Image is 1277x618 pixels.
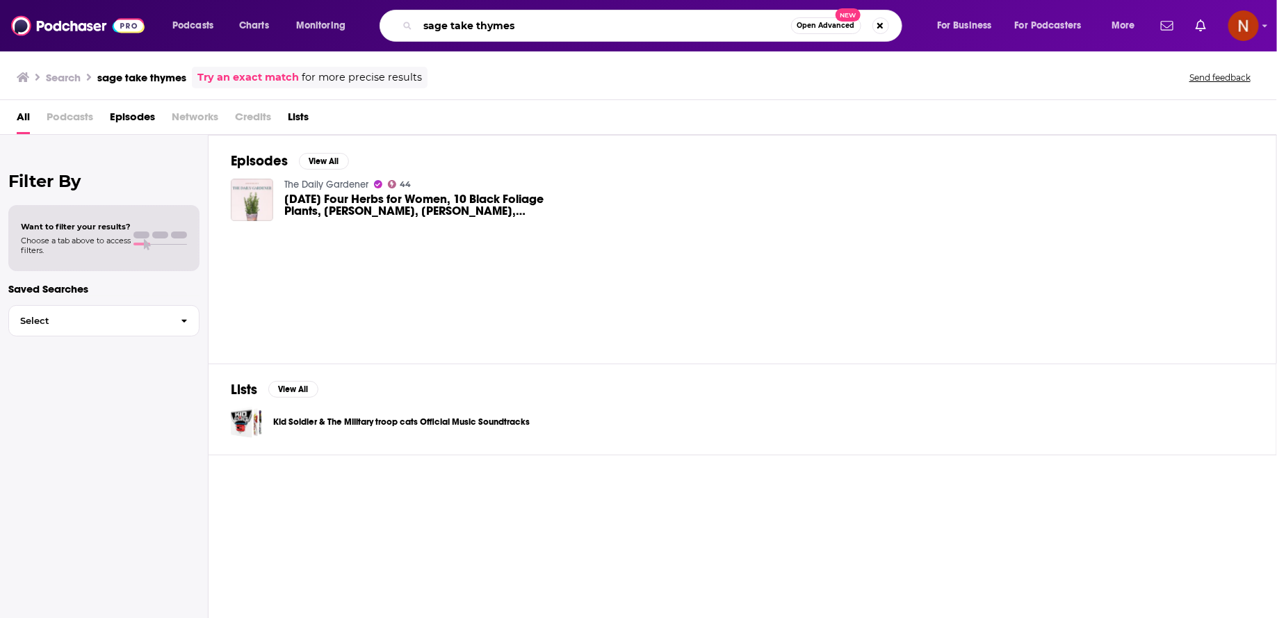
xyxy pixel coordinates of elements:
span: More [1112,16,1135,35]
div: Search podcasts, credits, & more... [393,10,916,42]
p: Saved Searches [8,282,200,295]
button: open menu [163,15,231,37]
a: Episodes [110,106,155,134]
button: open menu [1102,15,1153,37]
img: October 31, 2019 Four Herbs for Women, 10 Black Foliage Plants, John Evelyn, John Keats, Andrew J... [231,179,273,221]
span: for more precise results [302,70,422,86]
img: User Profile [1228,10,1259,41]
button: open menu [286,15,364,37]
a: Show notifications dropdown [1155,14,1179,38]
button: View All [268,381,318,398]
a: Kid Soldier & The Military troop cats Official Music Soundtracks [231,407,262,438]
a: All [17,106,30,134]
button: Select [8,305,200,336]
button: open menu [927,15,1009,37]
span: Credits [235,106,271,134]
h2: Episodes [231,152,288,170]
span: Charts [239,16,269,35]
span: Monitoring [296,16,345,35]
a: Lists [288,106,309,134]
a: The Daily Gardener [284,179,368,190]
span: New [836,8,861,22]
span: Networks [172,106,218,134]
a: Try an exact match [197,70,299,86]
a: Kid Soldier & The Military troop cats Official Music Soundtracks [273,414,530,430]
a: Show notifications dropdown [1190,14,1212,38]
a: EpisodesView All [231,152,349,170]
button: View All [299,153,349,170]
span: Podcasts [172,16,213,35]
span: For Podcasters [1015,16,1082,35]
span: Choose a tab above to access filters. [21,236,131,255]
h2: Filter By [8,171,200,191]
a: 44 [388,180,412,188]
span: Logged in as AdelNBM [1228,10,1259,41]
span: Podcasts [47,106,93,134]
input: Search podcasts, credits, & more... [418,15,791,37]
span: Select [9,316,170,325]
a: October 31, 2019 Four Herbs for Women, 10 Black Foliage Plants, John Evelyn, John Keats, Andrew J... [284,193,561,217]
button: Open AdvancedNew [791,17,861,34]
span: 44 [400,181,411,188]
img: Podchaser - Follow, Share and Rate Podcasts [11,13,145,39]
a: ListsView All [231,381,318,398]
button: Send feedback [1185,72,1255,83]
button: open menu [1006,15,1102,37]
span: Open Advanced [797,22,855,29]
button: Show profile menu [1228,10,1259,41]
h2: Lists [231,381,257,398]
span: For Business [937,16,992,35]
h3: sage take thymes [97,71,186,84]
a: Charts [230,15,277,37]
span: Want to filter your results? [21,222,131,231]
span: [DATE] Four Herbs for Women, 10 Black Foliage Plants, [PERSON_NAME], [PERSON_NAME], [PERSON_NAME]... [284,193,561,217]
h3: Search [46,71,81,84]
